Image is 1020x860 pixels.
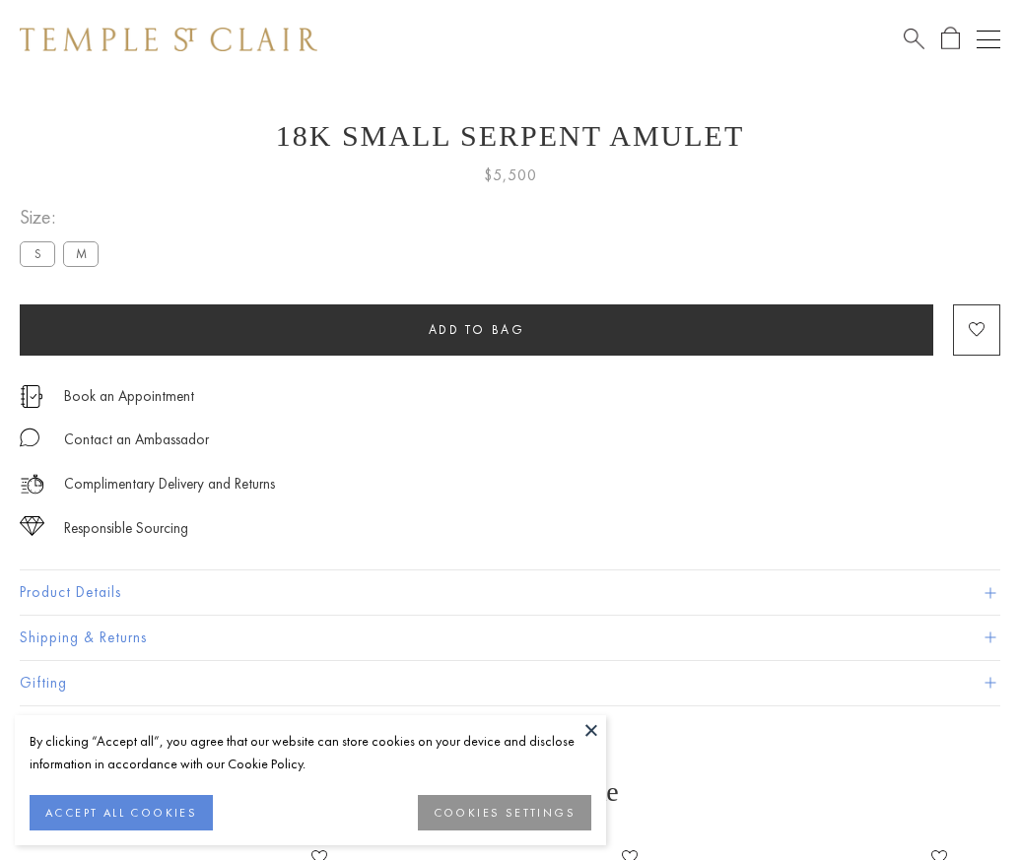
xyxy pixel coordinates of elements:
[20,201,106,233] span: Size:
[20,241,55,266] label: S
[64,385,194,407] a: Book an Appointment
[20,385,43,408] img: icon_appointment.svg
[63,241,99,266] label: M
[20,428,39,447] img: MessageIcon-01_2.svg
[64,516,188,541] div: Responsible Sourcing
[20,661,1000,705] button: Gifting
[30,795,213,830] button: ACCEPT ALL COOKIES
[484,163,537,188] span: $5,500
[20,472,44,496] img: icon_delivery.svg
[418,795,591,830] button: COOKIES SETTINGS
[977,28,1000,51] button: Open navigation
[64,428,209,452] div: Contact an Ambassador
[64,472,275,496] p: Complimentary Delivery and Returns
[20,616,1000,660] button: Shipping & Returns
[941,27,960,51] a: Open Shopping Bag
[20,570,1000,615] button: Product Details
[20,119,1000,153] h1: 18K Small Serpent Amulet
[30,730,591,775] div: By clicking “Accept all”, you agree that our website can store cookies on your device and disclos...
[429,321,525,338] span: Add to bag
[20,304,933,356] button: Add to bag
[904,27,924,51] a: Search
[20,516,44,536] img: icon_sourcing.svg
[20,28,317,51] img: Temple St. Clair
